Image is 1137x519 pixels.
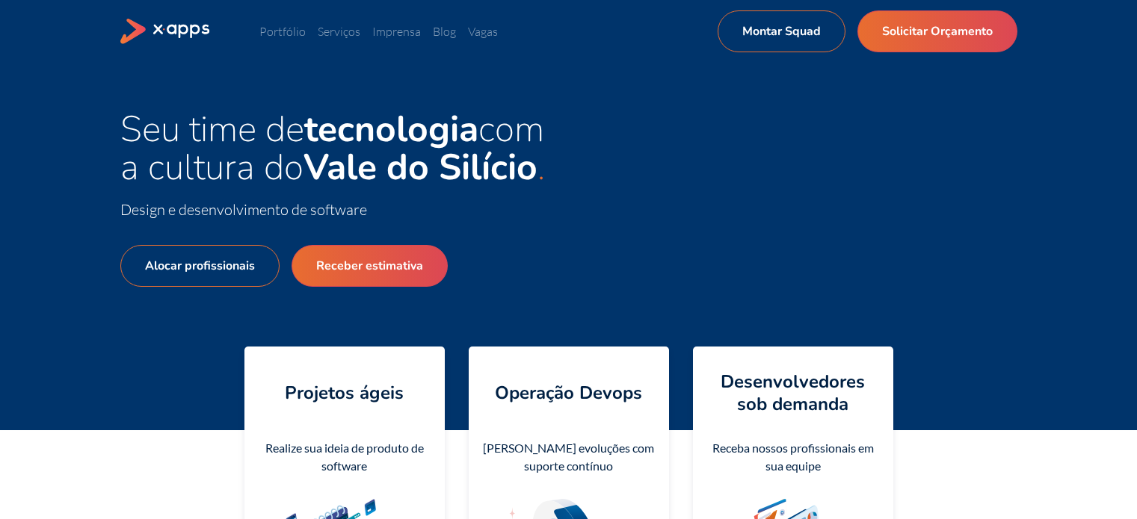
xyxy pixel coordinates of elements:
a: Serviços [318,24,360,39]
a: Receber estimativa [292,245,448,287]
h4: Desenvolvedores sob demanda [705,370,881,415]
strong: tecnologia [304,105,478,154]
h4: Operação Devops [495,382,642,404]
div: Realize sua ideia de produto de software [256,439,433,475]
div: [PERSON_NAME] evoluções com suporte contínuo [481,439,657,475]
a: Portfólio [259,24,306,39]
h4: Projetos ágeis [285,382,404,404]
a: Vagas [468,24,498,39]
a: Alocar profissionais [120,245,280,287]
a: Blog [433,24,456,39]
strong: Vale do Silício [303,143,537,192]
a: Montar Squad [718,10,845,52]
span: Seu time de com a cultura do [120,105,544,192]
a: Solicitar Orçamento [857,10,1017,52]
div: Receba nossos profissionais em sua equipe [705,439,881,475]
a: Imprensa [372,24,421,39]
span: Design e desenvolvimento de software [120,200,367,219]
